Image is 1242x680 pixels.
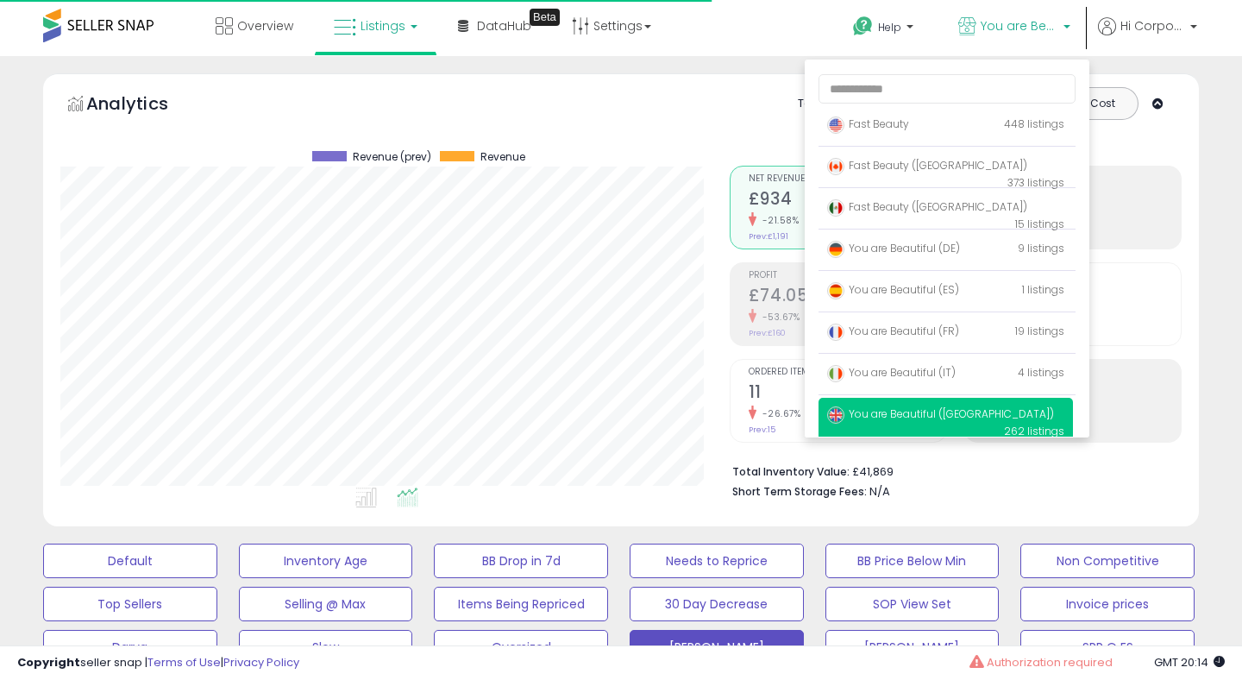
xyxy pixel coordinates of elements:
[630,544,804,578] button: Needs to Reprice
[1020,544,1195,578] button: Non Competitive
[749,189,946,212] h2: £934
[827,282,844,299] img: spain.png
[86,91,202,120] h5: Analytics
[749,425,775,435] small: Prev: 15
[353,151,431,163] span: Revenue (prev)
[1120,17,1185,35] span: Hi Corporate
[827,158,844,175] img: canada.png
[1004,424,1064,438] span: 262 listings
[827,282,959,297] span: You are Beautiful (ES)
[852,16,874,37] i: Get Help
[1022,282,1064,297] span: 1 listings
[239,544,413,578] button: Inventory Age
[749,174,946,184] span: Net Revenue (Exc. VAT)
[1020,587,1195,621] button: Invoice prices
[732,460,1169,481] li: £41,869
[827,199,844,217] img: mexico.png
[239,630,413,664] button: Slow
[1015,217,1064,231] span: 15 listings
[434,544,608,578] button: BB Drop in 7d
[732,464,850,479] b: Total Inventory Value:
[361,17,405,35] span: Listings
[878,20,901,35] span: Help
[1098,17,1197,56] a: Hi Corporate
[869,483,890,500] span: N/A
[827,406,1054,421] span: You are Beautiful ([GEOGRAPHIC_DATA])
[749,231,788,242] small: Prev: £1,191
[477,17,531,35] span: DataHub
[223,654,299,671] a: Privacy Policy
[237,17,293,35] span: Overview
[1018,241,1064,255] span: 9 listings
[827,324,844,341] img: france.png
[839,3,931,56] a: Help
[434,630,608,664] button: Oversized
[827,324,959,338] span: You are Beautiful (FR)
[981,17,1058,35] span: You are Beautiful ([GEOGRAPHIC_DATA])
[827,241,960,255] span: You are Beautiful (DE)
[756,214,800,227] small: -21.58%
[43,544,217,578] button: Default
[1018,365,1064,380] span: 4 listings
[630,630,804,664] button: [PERSON_NAME]
[825,630,1000,664] button: [PERSON_NAME]
[43,587,217,621] button: Top Sellers
[825,587,1000,621] button: SOP View Set
[749,328,786,338] small: Prev: £160
[1004,116,1064,131] span: 448 listings
[756,311,800,324] small: -53.67%
[630,587,804,621] button: 30 Day Decrease
[530,9,560,26] div: Tooltip anchor
[827,406,844,424] img: uk.png
[480,151,525,163] span: Revenue
[1154,654,1225,671] span: 2025-08-14 20:14 GMT
[17,655,299,671] div: seller snap | |
[749,368,946,377] span: Ordered Items
[1020,630,1195,664] button: SPP Q ES
[827,158,1027,173] span: Fast Beauty ([GEOGRAPHIC_DATA])
[825,544,1000,578] button: BB Price Below Min
[17,654,80,671] strong: Copyright
[827,365,844,382] img: italy.png
[827,365,956,380] span: You are Beautiful (IT)
[749,382,946,406] h2: 11
[147,654,221,671] a: Terms of Use
[239,587,413,621] button: Selling @ Max
[434,587,608,621] button: Items Being Repriced
[1015,324,1064,338] span: 19 listings
[827,199,1027,214] span: Fast Beauty ([GEOGRAPHIC_DATA])
[43,630,217,664] button: Darya
[798,96,865,112] div: Totals For
[1007,175,1064,190] span: 373 listings
[756,407,801,420] small: -26.67%
[749,271,946,280] span: Profit
[827,241,844,258] img: germany.png
[827,116,844,134] img: usa.png
[749,286,946,309] h2: £74.05
[732,484,867,499] b: Short Term Storage Fees:
[827,116,909,131] span: Fast Beauty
